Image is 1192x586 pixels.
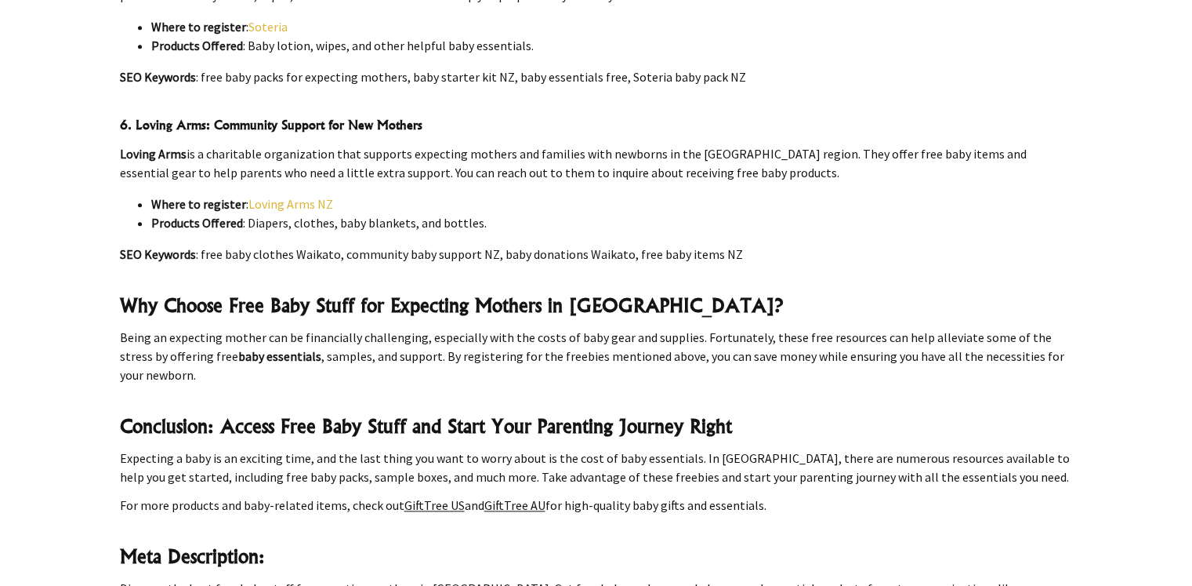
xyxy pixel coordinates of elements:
li: : [151,17,1073,36]
strong: Where to register [151,196,246,212]
li: : Diapers, clothes, baby blankets, and bottles. [151,213,1073,232]
strong: Why Choose Free Baby Stuff for Expecting Mothers in [GEOGRAPHIC_DATA]? [120,293,783,317]
a: Loving Arms NZ [248,196,333,212]
p: Being an expecting mother can be financially challenging, especially with the costs of baby gear ... [120,328,1073,384]
a: GiftTree AU [484,497,545,513]
strong: Where to register [151,19,246,35]
p: is a charitable organization that supports expecting mothers and families with newborns in the [G... [120,144,1073,182]
strong: Products Offered [151,38,243,53]
strong: SEO Keywords [120,246,196,262]
a: Soteria [248,19,288,35]
a: GiftTree US [404,497,465,513]
strong: Meta Description: [120,544,265,568]
strong: Loving Arms [120,146,187,162]
p: Expecting a baby is an exciting time, and the last thing you want to worry about is the cost of b... [120,449,1073,486]
li: : Baby lotion, wipes, and other helpful baby essentials. [151,36,1073,55]
p: : free baby packs for expecting mothers, baby starter kit NZ, baby essentials free, Soteria baby ... [120,67,1073,86]
strong: SEO Keywords [120,69,196,85]
p: For more products and baby-related items, check out and for high-quality baby gifts and essentials. [120,496,1073,515]
li: : [151,195,1073,213]
p: : free baby clothes Waikato, community baby support NZ, baby donations Waikato, free baby items NZ [120,245,1073,264]
strong: 6. Loving Arms: Community Support for New Mothers [120,117,422,133]
strong: baby essentials [238,348,321,364]
strong: Conclusion: Access Free Baby Stuff and Start Your Parenting Journey Right [120,414,732,438]
strong: Products Offered [151,215,243,231]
